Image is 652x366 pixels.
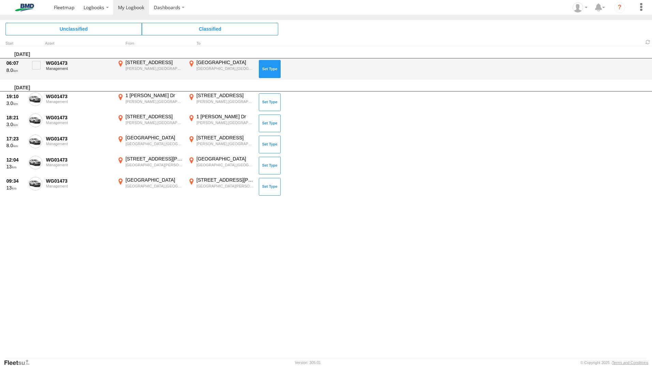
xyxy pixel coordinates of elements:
[196,120,254,125] div: [PERSON_NAME],[GEOGRAPHIC_DATA]
[6,67,25,73] div: 8.0
[125,99,183,104] div: [PERSON_NAME],[GEOGRAPHIC_DATA]
[46,178,112,184] div: WG01473
[196,59,254,65] div: [GEOGRAPHIC_DATA]
[259,93,281,111] button: Click to Set
[196,66,254,71] div: [GEOGRAPHIC_DATA],[GEOGRAPHIC_DATA]
[196,163,254,167] div: [GEOGRAPHIC_DATA],[GEOGRAPHIC_DATA]
[7,4,42,11] img: bmd-logo.svg
[116,156,184,176] label: Click to View Event Location
[45,42,113,45] div: Asset
[116,59,184,79] label: Click to View Event Location
[46,184,112,188] div: Management
[6,60,25,66] div: 06:07
[6,93,25,100] div: 19:10
[187,42,255,45] div: To
[46,157,112,163] div: WG01473
[125,120,183,125] div: [PERSON_NAME],[GEOGRAPHIC_DATA]
[46,142,112,146] div: Management
[187,135,255,154] label: Click to View Event Location
[125,184,183,188] div: [GEOGRAPHIC_DATA],[GEOGRAPHIC_DATA]
[6,185,25,191] div: 13
[187,113,255,133] label: Click to View Event Location
[125,92,183,98] div: 1 [PERSON_NAME] Dr
[46,100,112,104] div: Management
[196,177,254,183] div: [STREET_ADDRESS][PERSON_NAME]
[4,359,35,366] a: Visit our Website
[644,39,652,45] span: Refresh
[125,156,183,162] div: [STREET_ADDRESS][PERSON_NAME]
[259,115,281,132] button: Click to Set
[196,113,254,120] div: 1 [PERSON_NAME] Dr
[259,178,281,196] button: Click to Set
[116,135,184,154] label: Click to View Event Location
[6,178,25,184] div: 09:34
[125,113,183,120] div: [STREET_ADDRESS]
[187,156,255,176] label: Click to View Event Location
[196,99,254,104] div: [PERSON_NAME],[GEOGRAPHIC_DATA]
[125,66,183,71] div: [PERSON_NAME],[GEOGRAPHIC_DATA]
[187,177,255,197] label: Click to View Event Location
[125,135,183,141] div: [GEOGRAPHIC_DATA]
[196,156,254,162] div: [GEOGRAPHIC_DATA]
[142,23,278,35] span: Click to view Classified Trips
[187,92,255,112] label: Click to View Event Location
[580,361,648,365] div: © Copyright 2025 -
[196,141,254,146] div: [PERSON_NAME],[GEOGRAPHIC_DATA]
[6,142,25,149] div: 8.0
[46,121,112,125] div: Management
[116,177,184,197] label: Click to View Event Location
[187,59,255,79] label: Click to View Event Location
[116,92,184,112] label: Click to View Event Location
[196,92,254,98] div: [STREET_ADDRESS]
[196,135,254,141] div: [STREET_ADDRESS]
[295,361,321,365] div: Version: 305.01
[46,115,112,121] div: WG01473
[6,115,25,121] div: 18:21
[5,23,142,35] span: Click to view Unclassified Trips
[5,42,26,45] div: Click to Sort
[116,113,184,133] label: Click to View Event Location
[612,361,648,365] a: Terms and Conditions
[125,163,183,167] div: [GEOGRAPHIC_DATA][PERSON_NAME],[GEOGRAPHIC_DATA]
[6,157,25,163] div: 12:04
[6,136,25,142] div: 17:23
[6,100,25,106] div: 3.0
[46,93,112,100] div: WG01473
[46,163,112,167] div: Management
[196,184,254,188] div: [GEOGRAPHIC_DATA][PERSON_NAME],[GEOGRAPHIC_DATA]
[259,60,281,78] button: Click to Set
[125,59,183,65] div: [STREET_ADDRESS]
[116,42,184,45] div: From
[46,136,112,142] div: WG01473
[125,141,183,146] div: [GEOGRAPHIC_DATA],[GEOGRAPHIC_DATA]
[259,157,281,174] button: Click to Set
[259,136,281,153] button: Click to Set
[6,121,25,127] div: 3.0
[570,2,590,13] div: Macgregor (Greg) Burns
[125,177,183,183] div: [GEOGRAPHIC_DATA]
[46,60,112,66] div: WG01473
[6,164,25,170] div: 13
[614,2,625,13] i: ?
[46,66,112,71] div: Management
